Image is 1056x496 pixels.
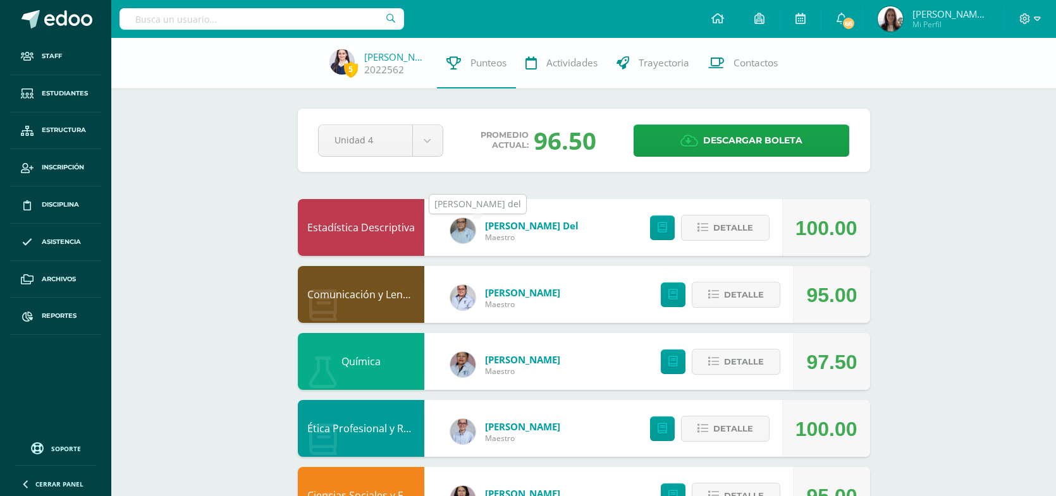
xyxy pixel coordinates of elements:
[10,224,101,261] a: Asistencia
[307,287,526,301] a: Comunicación y Lenguaje L3 (Inglés Técnico) 5
[344,61,358,77] span: 5
[10,261,101,298] a: Archivos
[912,8,988,20] span: [PERSON_NAME][DATE]
[681,416,770,442] button: Detalle
[42,88,88,99] span: Estudiantes
[546,56,598,70] span: Actividades
[450,285,476,310] img: 2ae3b50cfd2585439a92959790b77830.png
[842,16,856,30] span: 66
[470,56,507,70] span: Punteos
[450,419,476,444] img: 05091304216df6e21848a617ddd75094.png
[437,38,516,88] a: Punteos
[713,417,753,440] span: Detalle
[703,125,802,156] span: Descargar boleta
[634,124,849,157] a: Descargar boleta
[307,221,415,234] a: Estadística Descriptiva
[516,38,607,88] a: Actividades
[42,125,86,135] span: Estructura
[42,274,76,284] span: Archivos
[120,8,404,30] input: Busca un usuario...
[795,401,857,457] div: 100.00
[692,282,780,308] button: Detalle
[35,480,83,488] span: Cerrar panel
[724,283,764,306] span: Detalle
[912,19,988,30] span: Mi Perfil
[329,49,355,75] img: c2219dd458d41d4892d1405e4f9b394d.png
[298,266,424,323] div: Comunicación y Lenguaje L3 (Inglés Técnico) 5
[681,215,770,241] button: Detalle
[298,199,424,256] div: Estadística Descriptiva
[15,439,96,456] a: Soporte
[364,51,427,63] a: [PERSON_NAME]
[298,333,424,390] div: Química
[485,433,560,444] span: Maestro
[450,218,476,243] img: 9bda7905687ab488ca4bd408901734b0.png
[364,63,404,76] a: 2022562
[692,349,780,375] button: Detalle
[485,420,560,433] a: [PERSON_NAME]
[699,38,787,88] a: Contactos
[42,51,62,61] span: Staff
[734,56,778,70] span: Contactos
[307,421,497,435] a: Ética Profesional y Relaciones Humanas
[639,56,689,70] span: Trayectoria
[485,286,560,299] a: [PERSON_NAME]
[485,299,560,310] span: Maestro
[434,198,521,210] div: [PERSON_NAME] del
[42,237,81,247] span: Asistencia
[806,334,857,390] div: 97.50
[298,400,424,457] div: Ética Profesional y Relaciones Humanas
[607,38,699,88] a: Trayectoria
[51,444,81,453] span: Soporte
[10,186,101,224] a: Disciplina
[481,130,529,150] span: Promedio actual:
[10,298,101,335] a: Reportes
[713,216,753,239] span: Detalle
[795,200,857,257] div: 100.00
[335,125,396,155] span: Unidad 4
[341,354,381,368] a: Química
[319,125,443,156] a: Unidad 4
[878,6,903,32] img: e0b8dd9515da5a83bda396a0419da769.png
[10,38,101,75] a: Staff
[534,124,596,157] div: 96.50
[806,267,857,324] div: 95.00
[485,219,579,232] a: [PERSON_NAME] del
[10,149,101,186] a: Inscripción
[42,311,77,321] span: Reportes
[724,350,764,373] span: Detalle
[485,366,560,377] span: Maestro
[10,112,101,150] a: Estructura
[485,353,560,366] a: [PERSON_NAME]
[42,162,84,172] span: Inscripción
[42,200,79,210] span: Disciplina
[485,232,579,243] span: Maestro
[450,352,476,377] img: f9f79b6582c409e48e29a3a1ed6b6674.png
[10,75,101,112] a: Estudiantes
